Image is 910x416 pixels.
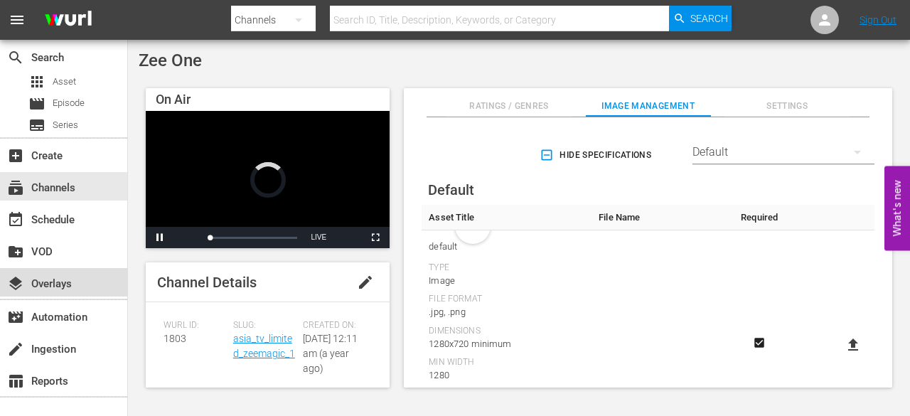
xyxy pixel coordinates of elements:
[542,148,651,163] span: Hide Specifications
[9,11,26,28] span: menu
[233,333,295,359] a: asia_tv_limited_zeemagic_1
[429,294,584,305] div: File Format
[357,274,374,291] span: edit
[146,111,390,248] div: Video Player
[884,166,910,250] button: Open Feedback Widget
[303,333,358,374] span: [DATE] 12:11 am (a year ago)
[429,326,584,337] div: Dimensions
[53,118,78,132] span: Series
[429,274,584,288] div: Image
[734,205,785,230] th: Required
[7,243,24,260] span: VOD
[7,147,24,164] span: Create
[429,368,584,383] div: 1280
[429,262,584,274] div: Type
[860,14,896,26] a: Sign Out
[429,337,584,351] div: 1280x720 minimum
[164,333,186,344] span: 1803
[304,227,333,248] button: Seek to live, currently behind live
[724,99,850,114] span: Settings
[669,6,732,31] button: Search
[7,49,24,66] span: Search
[139,50,202,70] span: Zee One
[157,274,257,291] span: Channel Details
[428,181,474,198] span: Default
[156,92,191,107] span: On Air
[7,341,24,358] span: Ingestion
[53,96,85,110] span: Episode
[53,75,76,89] span: Asset
[311,233,326,241] span: LIVE
[7,275,24,292] span: Overlays
[422,205,591,230] th: Asset Title
[537,135,657,175] button: Hide Specifications
[690,6,728,31] span: Search
[333,227,361,248] button: Picture-in-Picture
[429,357,584,368] div: Min Width
[751,336,768,349] svg: Required
[348,265,382,299] button: edit
[446,99,572,114] span: Ratings / Genres
[429,305,584,319] div: .jpg, .png
[429,238,584,256] span: default
[7,309,24,326] span: Automation
[7,211,24,228] span: Schedule
[28,117,45,134] span: Series
[28,73,45,90] span: Asset
[164,320,226,331] span: Wurl ID:
[591,205,734,230] th: File Name
[210,237,297,239] div: Progress Bar
[303,320,365,331] span: Created On:
[233,320,296,331] span: Slug:
[146,227,174,248] button: Pause
[7,179,24,196] span: Channels
[692,132,874,172] div: Default
[361,227,390,248] button: Fullscreen
[7,373,24,390] span: Reports
[34,4,102,37] img: ans4CAIJ8jUAAAAAAAAAAAAAAAAAAAAAAAAgQb4GAAAAAAAAAAAAAAAAAAAAAAAAJMjXAAAAAAAAAAAAAAAAAAAAAAAAgAT5G...
[28,95,45,112] span: Episode
[586,99,711,114] span: Image Management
